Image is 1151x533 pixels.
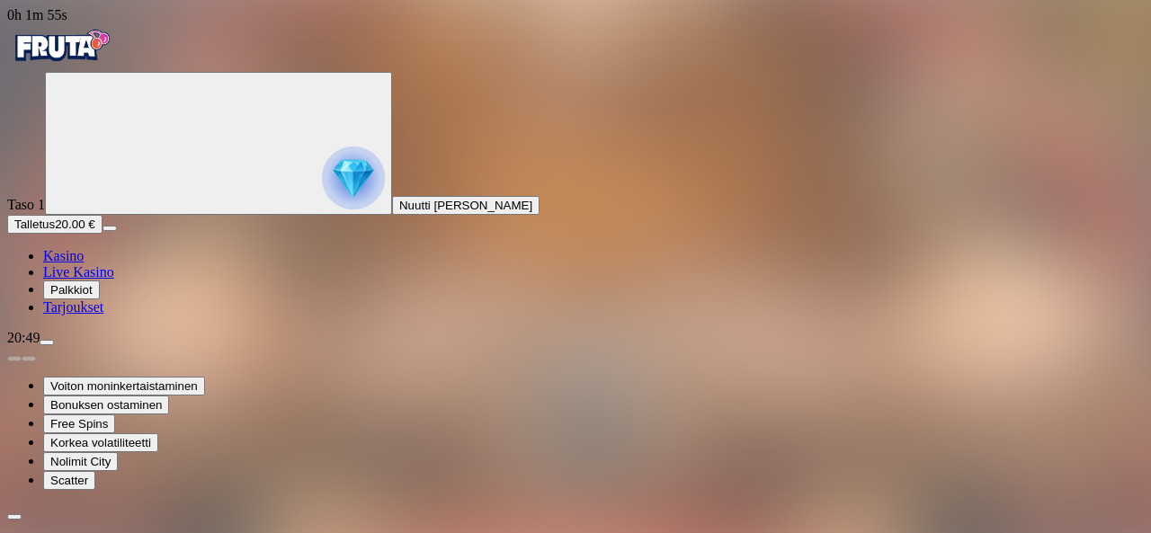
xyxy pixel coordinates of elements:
button: Scatter [43,471,95,490]
span: Live Kasino [43,264,114,280]
button: Nuutti [PERSON_NAME] [392,196,540,215]
button: menu [103,226,117,231]
img: Fruta [7,23,115,68]
button: reward iconPalkkiot [43,280,100,299]
nav: Primary [7,23,1144,315]
span: 20:49 [7,330,40,345]
span: Scatter [50,474,88,487]
button: Bonuksen ostaminen [43,395,169,414]
span: Kasino [43,248,84,263]
a: diamond iconKasino [43,248,84,263]
span: Tarjoukset [43,299,103,315]
span: Talletus [14,218,55,231]
a: gift-inverted iconTarjoukset [43,299,103,315]
img: reward progress [322,147,385,209]
span: Free Spins [50,417,108,431]
button: prev slide [7,356,22,361]
span: 20.00 € [55,218,94,231]
button: menu [40,340,54,345]
button: next slide [22,356,36,361]
button: Talletusplus icon20.00 € [7,215,103,234]
span: Korkea volatiliteetti [50,436,151,449]
button: Free Spins [43,414,115,433]
button: Korkea volatiliteetti [43,433,158,452]
button: Voiton moninkertaistaminen [43,377,205,395]
span: Palkkiot [50,283,93,297]
button: chevron-left icon [7,514,22,520]
button: reward progress [45,72,392,215]
span: Nuutti [PERSON_NAME] [399,199,532,212]
a: Fruta [7,56,115,71]
span: Voiton moninkertaistaminen [50,379,198,393]
a: poker-chip iconLive Kasino [43,264,114,280]
span: Nolimit City [50,455,111,468]
button: Nolimit City [43,452,118,471]
span: user session time [7,7,67,22]
span: Bonuksen ostaminen [50,398,162,412]
span: Taso 1 [7,197,45,212]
